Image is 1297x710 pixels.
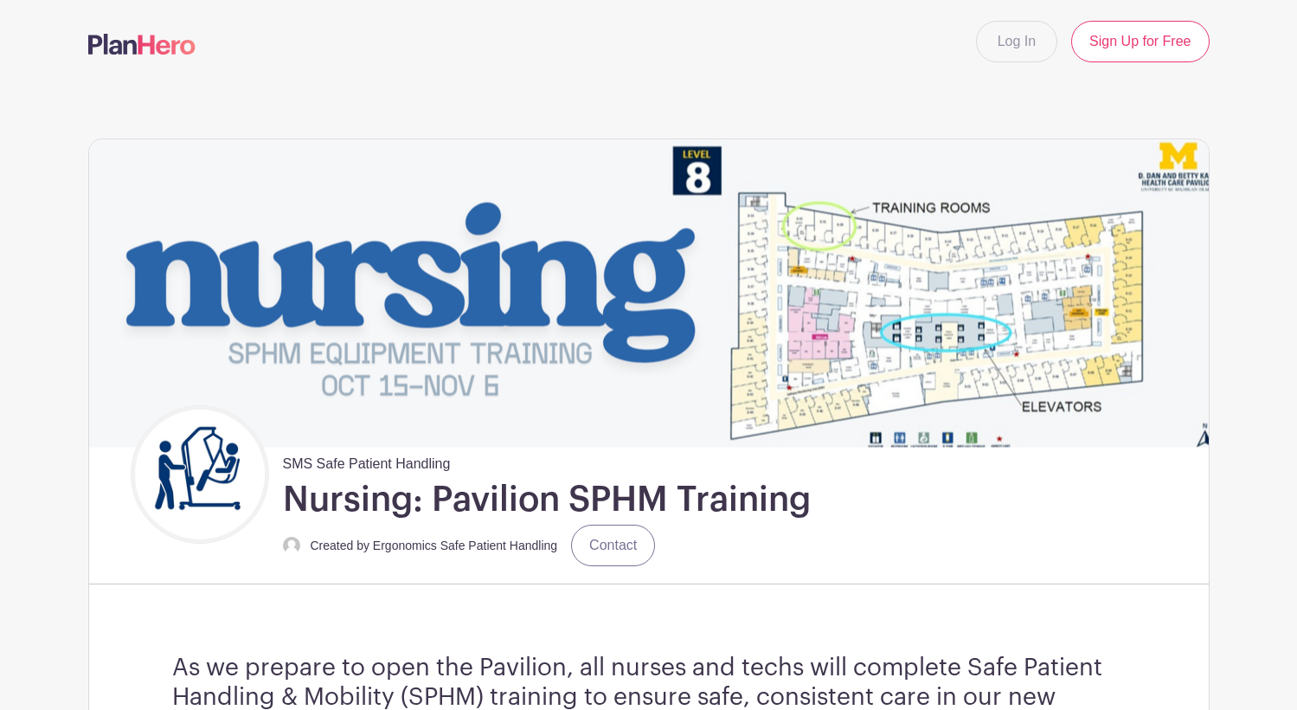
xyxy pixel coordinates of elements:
img: Untitled%20design.png [135,410,265,539]
img: default-ce2991bfa6775e67f084385cd625a349d9dcbb7a52a09fb2fda1e96e2d18dcdb.png [283,537,300,554]
h1: Nursing: Pavilion SPHM Training [283,478,811,521]
a: Log In [976,21,1057,62]
img: event_banner_9715.png [89,139,1209,447]
a: Sign Up for Free [1071,21,1209,62]
span: SMS Safe Patient Handling [283,447,451,474]
img: logo-507f7623f17ff9eddc593b1ce0a138ce2505c220e1c5a4e2b4648c50719b7d32.svg [88,34,196,55]
small: Created by Ergonomics Safe Patient Handling [311,539,558,552]
a: Contact [571,525,655,566]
